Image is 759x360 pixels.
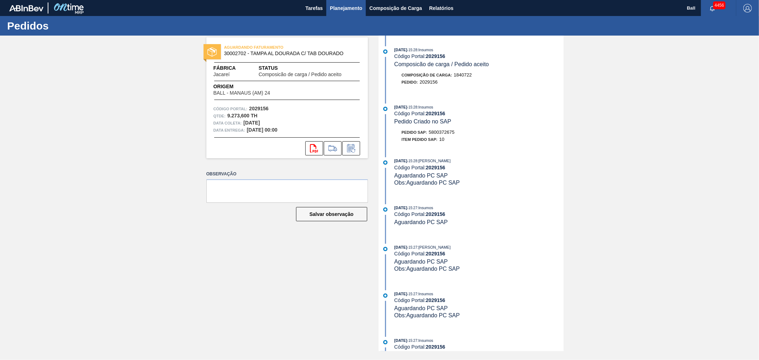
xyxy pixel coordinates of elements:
span: Tarefas [305,4,323,12]
span: Código Portal: [214,105,248,112]
span: BALL - MANAUS (AM) 24 [214,90,270,96]
div: Código Portal: [394,344,563,350]
div: Ir para Composição de Carga [324,141,342,155]
strong: 2029156 [426,53,446,59]
span: 10 [439,137,444,142]
h1: Pedidos [7,22,133,30]
span: Pedido SAP: [402,130,427,134]
div: Código Portal: [394,165,563,170]
span: Composição de Carga : [402,73,452,77]
span: Aguardando PC SAP [394,259,448,265]
span: Relatórios [429,4,453,12]
img: atual [383,207,388,212]
span: 5800372675 [429,129,454,135]
span: - 15:27 [407,292,417,296]
span: : [PERSON_NAME] [417,245,451,249]
span: Composição de Carga [369,4,422,12]
span: 2029156 [420,79,438,85]
div: Abrir arquivo PDF [305,141,323,155]
img: atual [383,160,388,165]
strong: 2029156 [426,165,446,170]
span: Composicão de carga / Pedido aceito [394,61,489,67]
span: [DATE] [394,48,407,52]
span: - 15:27 [407,339,417,343]
img: atual [383,49,388,54]
img: atual [383,293,388,298]
span: Composicão de carga / Pedido aceito [259,72,342,77]
span: Obs: Aguardando PC SAP [394,180,460,186]
span: Fábrica [214,64,252,72]
div: Código Portal: [394,251,563,256]
button: Notificações [701,3,724,13]
img: atual [383,247,388,251]
span: [DATE] [394,159,407,163]
div: Código Portal: [394,297,563,303]
span: 30002702 - TAMPA AL DOURADA C/ TAB DOURADO [224,51,353,56]
strong: 2029156 [426,251,446,256]
strong: 9.273,600 TH [227,113,258,118]
strong: [DATE] [243,120,260,126]
span: Item pedido SAP: [402,137,438,142]
span: 4456 [713,1,726,9]
span: Data coleta: [214,120,242,127]
span: 1840722 [454,72,472,78]
span: [DATE] [394,105,407,109]
span: Data entrega: [214,127,245,134]
span: - 15:28 [407,105,417,109]
span: : Insumos [417,105,433,109]
span: Status [259,64,361,72]
span: [DATE] [394,206,407,210]
strong: [DATE] 00:00 [247,127,278,133]
span: Pedido Criado no SAP [394,118,451,125]
span: : [PERSON_NAME] [417,159,451,163]
span: : Insumos [417,206,433,210]
span: - 15:28 [407,159,417,163]
span: - 15:27 [407,245,417,249]
span: : Insumos [417,338,433,343]
strong: 2029156 [426,111,446,116]
div: Código Portal: [394,111,563,116]
img: status [207,47,217,57]
span: Origem [214,83,291,90]
span: Aguardando PC SAP [394,219,448,225]
div: Informar alteração no pedido [342,141,360,155]
span: : Insumos [417,292,433,296]
span: Pedido : [402,80,418,84]
div: Código Portal: [394,211,563,217]
img: Logout [743,4,752,12]
span: [DATE] [394,245,407,249]
div: Código Portal: [394,53,563,59]
button: Salvar observação [296,207,367,221]
img: atual [383,340,388,344]
span: Aguardando PC SAP [394,173,448,179]
label: Observação [206,169,368,179]
strong: 2029156 [426,344,446,350]
img: TNhmsLtSVTkK8tSr43FrP2fwEKptu5GPRR3wAAAABJRU5ErkJggg== [9,5,43,11]
span: - 15:27 [407,206,417,210]
img: atual [383,107,388,111]
span: Aguardando PC SAP [394,305,448,311]
span: Obs: Aguardando PC SAP [394,266,460,272]
span: Obs: Aguardando PC SAP [394,312,460,318]
strong: 2029156 [426,297,446,303]
span: AGUARDANDO FATURAMENTO [224,44,324,51]
strong: 2029156 [426,211,446,217]
span: Planejamento [330,4,362,12]
span: - 15:28 [407,48,417,52]
span: [DATE] [394,292,407,296]
span: [DATE] [394,338,407,343]
span: : Insumos [417,48,433,52]
strong: 2029156 [249,106,269,111]
span: Jacareí [214,72,230,77]
span: Qtde : [214,112,226,120]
